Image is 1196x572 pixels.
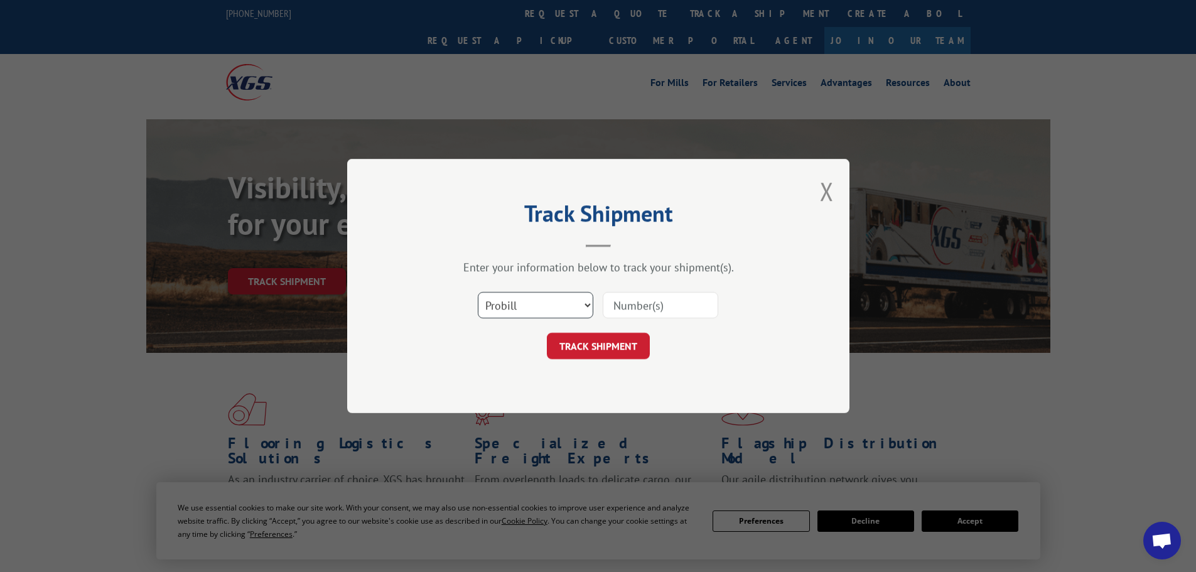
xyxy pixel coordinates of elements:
[547,333,650,359] button: TRACK SHIPMENT
[410,205,787,229] h2: Track Shipment
[1143,522,1181,559] div: Open chat
[820,175,834,208] button: Close modal
[410,260,787,274] div: Enter your information below to track your shipment(s).
[603,292,718,318] input: Number(s)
